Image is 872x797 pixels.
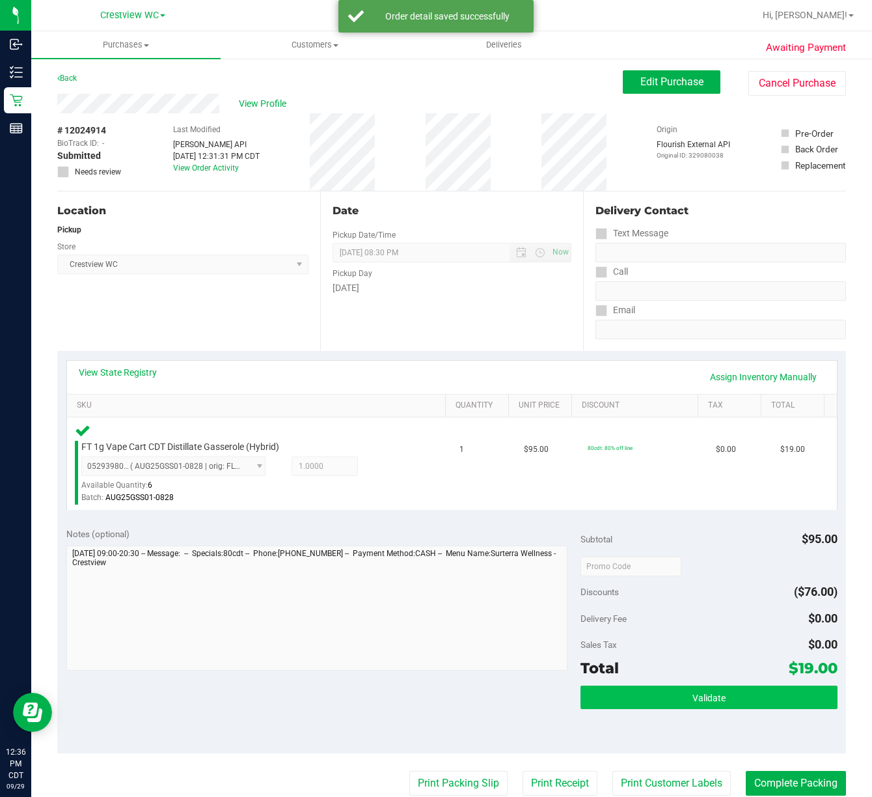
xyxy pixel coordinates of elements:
span: $0.00 [808,611,838,625]
span: Customers [221,39,409,51]
a: Tax [708,400,756,411]
div: Pre-Order [795,127,834,140]
span: Discounts [580,580,619,604]
span: Validate [692,693,726,703]
button: Edit Purchase [623,70,720,94]
span: Delivery Fee [580,613,627,624]
span: $95.00 [524,443,549,456]
label: Call [595,262,628,281]
span: Edit Purchase [640,76,703,88]
span: Purchases [31,39,221,51]
input: Promo Code [580,557,681,576]
a: View State Registry [79,366,157,379]
span: ($76.00) [794,585,838,598]
span: Awaiting Payment [766,40,846,55]
a: Assign Inventory Manually [702,366,825,388]
button: Validate [580,686,838,709]
button: Print Receipt [523,771,597,796]
div: [PERSON_NAME] API [173,139,260,150]
a: View Order Activity [173,163,239,173]
strong: Pickup [57,225,81,234]
inline-svg: Inventory [10,66,23,79]
div: Location [57,203,308,219]
a: Deliveries [409,31,599,59]
span: Needs review [75,166,121,178]
inline-svg: Reports [10,122,23,135]
span: BioTrack ID: [57,137,99,149]
span: 6 [148,481,152,490]
a: Total [771,400,819,411]
input: Format: (999) 999-9999 [595,243,846,262]
p: 09/29 [6,781,25,791]
span: Batch: [81,493,103,502]
a: Discount [582,400,692,411]
div: Flourish External API [657,139,730,160]
span: Subtotal [580,534,612,544]
span: $0.00 [808,637,838,651]
p: 12:36 PM CDT [6,746,25,781]
button: Print Customer Labels [612,771,731,796]
span: $19.00 [789,659,838,677]
div: [DATE] [333,281,571,295]
label: Pickup Date/Time [333,229,396,241]
span: Crestview WC [100,10,159,21]
span: $19.00 [780,443,805,456]
div: Order detail saved successfully [371,10,524,23]
label: Origin [657,124,677,135]
span: View Profile [239,97,291,111]
label: Text Message [595,224,668,243]
a: Quantity [456,400,503,411]
a: SKU [77,400,441,411]
a: Back [57,74,77,83]
a: Unit Price [519,400,566,411]
span: 1 [459,443,464,456]
label: Pickup Day [333,268,372,279]
label: Last Modified [173,124,221,135]
button: Cancel Purchase [748,71,846,96]
label: Store [57,241,75,253]
span: # 12024914 [57,124,106,137]
button: Print Packing Slip [409,771,508,796]
span: AUG25GSS01-0828 [105,493,174,502]
span: $0.00 [716,443,736,456]
div: Back Order [795,143,838,156]
iframe: Resource center [13,693,52,732]
inline-svg: Inbound [10,38,23,51]
div: Delivery Contact [595,203,846,219]
span: Hi, [PERSON_NAME]! [763,10,847,20]
p: Original ID: 329080038 [657,150,730,160]
span: Sales Tax [580,639,617,650]
div: [DATE] 12:31:31 PM CDT [173,150,260,162]
div: Replacement [795,159,845,172]
button: Complete Packing [746,771,846,796]
div: Available Quantity: [81,476,275,501]
label: Email [595,301,635,320]
a: Customers [221,31,410,59]
span: - [102,137,104,149]
div: Date [333,203,571,219]
span: 80cdt: 80% off line [588,445,633,451]
inline-svg: Retail [10,94,23,107]
span: Submitted [57,149,101,163]
span: Notes (optional) [66,529,129,539]
span: $95.00 [802,532,838,546]
span: FT 1g Vape Cart CDT Distillate Gasserole (Hybrid) [81,441,279,453]
span: Deliveries [469,39,539,51]
a: Purchases [31,31,221,59]
span: Total [580,659,619,677]
input: Format: (999) 999-9999 [595,281,846,301]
